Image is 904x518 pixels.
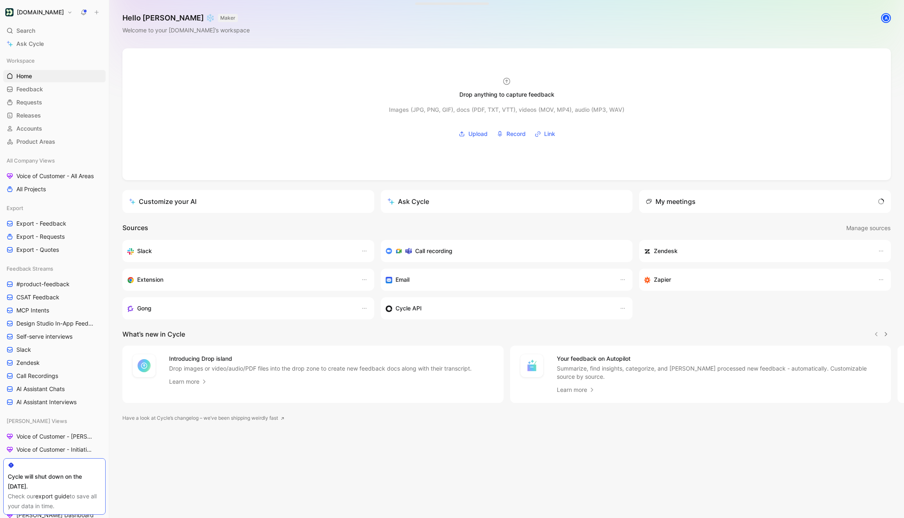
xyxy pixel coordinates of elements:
div: [PERSON_NAME] Views [3,415,106,427]
span: All Company Views [7,156,55,165]
h3: Zapier [654,275,671,285]
span: Self-serve interviews [16,333,72,341]
a: Accounts [3,122,106,135]
a: Call Recordings [3,370,106,382]
div: Workspace [3,54,106,67]
span: Record [506,129,526,139]
span: Feedback [16,85,43,93]
a: Voice of Customer - Initiatives [3,443,106,456]
span: Link [544,129,555,139]
div: Drop anything to capture feedback [459,90,554,100]
span: Call Recordings [16,372,58,380]
h4: Introducing Drop island [169,354,472,364]
span: Export - Feedback [16,219,66,228]
a: AI Assistant Interviews [3,396,106,408]
div: Export [3,202,106,214]
button: MAKER [218,14,238,22]
a: MCP Intents [3,304,106,317]
span: Voice of Customer - Initiatives [16,446,94,454]
span: Search [16,26,35,36]
div: Feedback Streams [3,262,106,275]
span: Feedback Streams [7,265,53,273]
div: Capture feedback from your incoming calls [127,303,353,313]
span: Voice of Customer - All Areas [16,172,94,180]
a: Learn more [169,377,208,387]
div: Capture feedback from anywhere on the web [127,275,353,285]
h2: Sources [122,223,148,233]
img: Customer.io [5,8,14,16]
a: Have a look at Cycle’s changelog – we’ve been shipping weirdly fast [122,414,285,422]
div: Cycle will shut down on the [DATE]. [8,472,101,491]
span: Slack [16,346,31,354]
div: All Company Views [3,154,106,167]
a: CSAT Feedback [3,291,106,303]
span: Home [16,72,32,80]
a: Slack [3,344,106,356]
div: Sync accounts & send feedback from custom sources. Get inspired by our favorite use case [386,303,611,313]
div: Customize your AI [129,197,197,206]
span: All Projects [16,185,46,193]
span: #product-feedback [16,280,70,288]
div: A [882,14,890,22]
div: Images (JPG, PNG, GIF), docs (PDF, TXT, VTT), videos (MOV, MP4), audio (MP3, WAV) [389,105,624,115]
a: Feedback [3,83,106,95]
a: Customize your AI [122,190,374,213]
h1: [DOMAIN_NAME] [17,9,64,16]
p: Summarize, find insights, categorize, and [PERSON_NAME] processed new feedback - automatically. C... [557,364,881,381]
div: Check our to save all your data in time. [8,491,101,511]
span: Product Areas [16,138,55,146]
span: Upload [468,129,488,139]
a: All Projects [3,183,106,195]
a: Design Studio In-App Feedback [3,317,106,330]
a: export guide [35,493,70,500]
span: MCP Intents [16,306,49,314]
div: All Company ViewsVoice of Customer - All AreasAll Projects [3,154,106,195]
span: Ask Cycle [16,39,44,49]
a: Learn more [557,385,595,395]
span: Design Studio In-App Feedback [16,319,95,328]
div: ExportExport - FeedbackExport - RequestsExport - Quotes [3,202,106,256]
div: Search [3,25,106,37]
h2: What’s new in Cycle [122,329,185,339]
h3: Extension [137,275,163,285]
span: AI Assistant Interviews [16,398,77,406]
div: Sync accounts and create docs [644,246,870,256]
span: Export - Requests [16,233,65,241]
div: Sync your accounts, send feedback and get updates in Slack [127,246,353,256]
a: Home [3,70,106,82]
span: Manage sources [846,223,890,233]
h3: Cycle API [395,303,422,313]
span: Voice of Customer - [PERSON_NAME] [16,432,96,441]
a: Requests [3,96,106,109]
h1: Hello [PERSON_NAME] ❄️ [122,13,250,23]
button: Link [532,128,558,140]
button: Upload [456,128,490,140]
a: Releases [3,109,106,122]
div: Record & transcribe meetings from Zoom, Meet & Teams. [386,246,621,256]
div: My meetings [646,197,696,206]
div: Forward emails to your feedback inbox [386,275,611,285]
a: Feedback to process - [PERSON_NAME] [3,457,106,469]
span: Requests [16,98,42,106]
span: Zendesk [16,359,40,367]
span: AI Assistant Chats [16,385,65,393]
h4: Your feedback on Autopilot [557,354,881,364]
h3: Gong [137,303,151,313]
a: Zendesk [3,357,106,369]
h3: Call recording [415,246,452,256]
h3: Zendesk [654,246,678,256]
span: Export - Quotes [16,246,59,254]
a: Export - Quotes [3,244,106,256]
button: Ask Cycle [381,190,633,213]
div: Capture feedback from thousands of sources with Zapier (survey results, recordings, sheets, etc). [644,275,870,285]
span: [PERSON_NAME] Views [7,417,67,425]
div: Feedback Streams#product-feedbackCSAT FeedbackMCP IntentsDesign Studio In-App FeedbackSelf-serve ... [3,262,106,408]
a: Product Areas [3,136,106,148]
span: Workspace [7,57,35,65]
button: Customer.io[DOMAIN_NAME] [3,7,75,18]
span: Releases [16,111,41,120]
a: Self-serve interviews [3,330,106,343]
a: #product-feedback [3,278,106,290]
a: Voice of Customer - All Areas [3,170,106,182]
a: Export - Requests [3,231,106,243]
